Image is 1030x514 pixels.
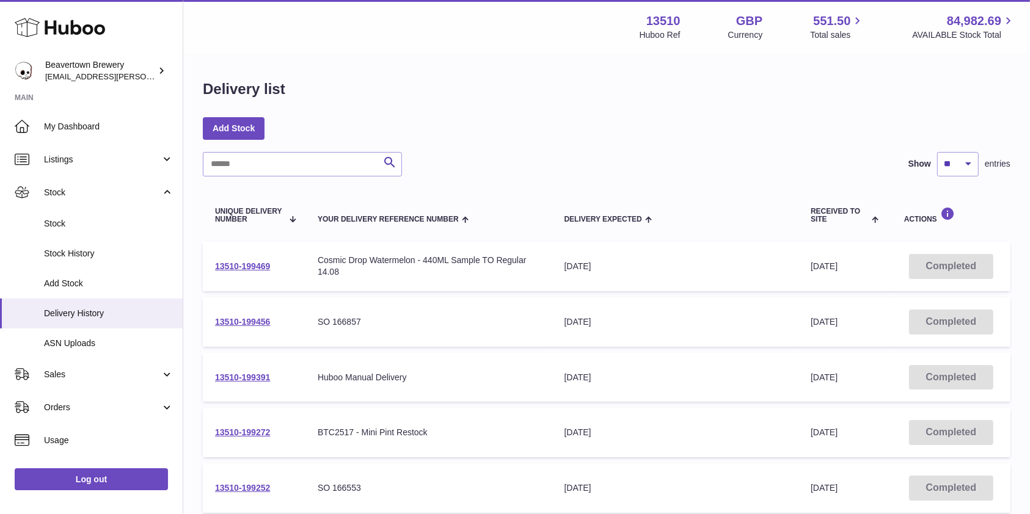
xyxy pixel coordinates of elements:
a: 13510-199456 [215,317,270,327]
div: Huboo Ref [640,29,681,41]
span: Delivery History [44,308,173,319]
span: [DATE] [811,427,838,437]
span: [DATE] [811,483,838,493]
img: kit.lowe@beavertownbrewery.co.uk [15,62,33,80]
span: Your Delivery Reference Number [318,215,459,223]
h1: Delivery list [203,79,285,99]
span: Stock [44,218,173,230]
span: [DATE] [811,317,838,327]
div: Actions [904,207,998,223]
div: Cosmic Drop Watermelon - 440ML Sample TO Regular 14.08 [318,255,540,278]
span: 84,982.69 [947,13,1001,29]
span: Listings [44,154,161,165]
span: Total sales [810,29,864,41]
div: [DATE] [564,316,787,328]
div: [DATE] [564,482,787,494]
a: 13510-199469 [215,261,270,271]
a: 84,982.69 AVAILABLE Stock Total [912,13,1015,41]
div: SO 166857 [318,316,540,328]
span: Add Stock [44,278,173,289]
div: SO 166553 [318,482,540,494]
label: Show [908,158,931,170]
a: 13510-199272 [215,427,270,437]
span: Stock History [44,248,173,259]
div: Beavertown Brewery [45,59,155,82]
span: Sales [44,369,161,380]
a: 13510-199252 [215,483,270,493]
span: [DATE] [811,372,838,382]
a: 551.50 Total sales [810,13,864,41]
span: AVAILABLE Stock Total [912,29,1015,41]
div: Huboo Manual Delivery [318,372,540,383]
span: Stock [44,187,161,198]
span: Received to Site [811,208,869,223]
div: [DATE] [564,427,787,438]
span: Usage [44,435,173,446]
span: 551.50 [813,13,850,29]
a: Log out [15,468,168,490]
div: [DATE] [564,261,787,272]
div: BTC2517 - Mini Pint Restock [318,427,540,438]
span: Orders [44,402,161,413]
span: Delivery Expected [564,215,642,223]
span: [DATE] [811,261,838,271]
strong: 13510 [646,13,681,29]
span: ASN Uploads [44,338,173,349]
div: [DATE] [564,372,787,383]
span: entries [985,158,1010,170]
a: 13510-199391 [215,372,270,382]
span: [EMAIL_ADDRESS][PERSON_NAME][DOMAIN_NAME] [45,71,245,81]
div: Currency [728,29,763,41]
strong: GBP [736,13,762,29]
a: Add Stock [203,117,265,139]
span: My Dashboard [44,121,173,132]
span: Unique Delivery Number [215,208,283,223]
